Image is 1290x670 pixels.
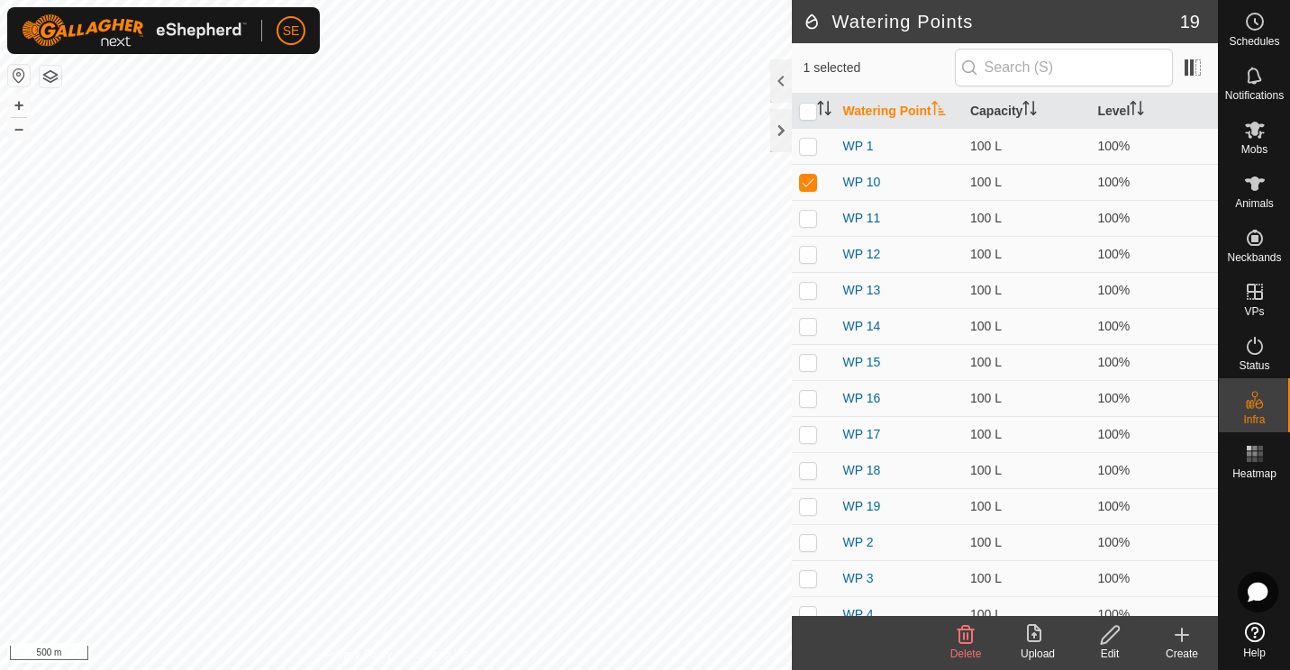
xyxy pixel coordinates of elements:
div: Edit [1074,646,1146,662]
div: 100% [1097,425,1211,444]
div: Upload [1002,646,1074,662]
span: Mobs [1241,144,1267,155]
a: WP 19 [842,499,880,513]
td: 100 L [963,128,1091,164]
span: Notifications [1225,90,1284,101]
div: Create [1146,646,1218,662]
button: – [8,118,30,140]
td: 100 L [963,344,1091,380]
th: Watering Point [835,94,963,129]
a: WP 18 [842,463,880,477]
th: Capacity [963,94,1091,129]
td: 100 L [963,380,1091,416]
button: Map Layers [40,66,61,87]
td: 100 L [963,596,1091,632]
p-sorticon: Activate to sort [1022,104,1037,118]
input: Search (S) [955,49,1173,86]
button: Reset Map [8,65,30,86]
span: Help [1243,647,1266,658]
a: WP 3 [842,571,873,585]
td: 100 L [963,236,1091,272]
div: 100% [1097,461,1211,480]
span: Schedules [1229,36,1279,47]
a: WP 17 [842,427,880,441]
td: 100 L [963,272,1091,308]
a: WP 16 [842,391,880,405]
span: 1 selected [803,59,954,77]
td: 100 L [963,524,1091,560]
a: WP 1 [842,139,873,153]
div: 100% [1097,533,1211,552]
a: WP 12 [842,247,880,261]
a: WP 14 [842,319,880,333]
span: SE [283,22,300,41]
button: + [8,95,30,116]
td: 100 L [963,452,1091,488]
span: VPs [1244,306,1264,317]
div: 100% [1097,281,1211,300]
span: Heatmap [1232,468,1276,479]
a: WP 10 [842,175,880,189]
a: Privacy Policy [325,647,393,663]
td: 100 L [963,416,1091,452]
img: Gallagher Logo [22,14,247,47]
span: Animals [1235,198,1274,209]
p-sorticon: Activate to sort [817,104,831,118]
td: 100 L [963,308,1091,344]
div: 100% [1097,353,1211,372]
th: Level [1090,94,1218,129]
td: 100 L [963,200,1091,236]
a: Help [1219,615,1290,665]
a: WP 13 [842,283,880,297]
div: 100% [1097,389,1211,408]
a: WP 4 [842,607,873,621]
h2: Watering Points [803,11,1179,32]
div: 100% [1097,605,1211,624]
span: Neckbands [1227,252,1281,263]
td: 100 L [963,560,1091,596]
div: 100% [1097,317,1211,336]
p-sorticon: Activate to sort [1130,104,1144,118]
div: 100% [1097,137,1211,156]
a: WP 15 [842,355,880,369]
p-sorticon: Activate to sort [931,104,946,118]
a: Contact Us [413,647,467,663]
span: Status [1239,360,1269,371]
span: Delete [950,647,982,660]
a: WP 11 [842,211,880,225]
div: 100% [1097,497,1211,516]
div: 100% [1097,173,1211,192]
div: 100% [1097,569,1211,588]
div: 100% [1097,209,1211,228]
td: 100 L [963,164,1091,200]
span: Infra [1243,414,1265,425]
span: 19 [1180,8,1200,35]
div: 100% [1097,245,1211,264]
a: WP 2 [842,535,873,549]
td: 100 L [963,488,1091,524]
